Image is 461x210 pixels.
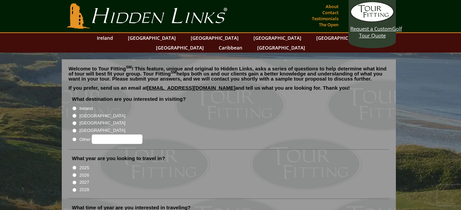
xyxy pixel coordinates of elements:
[215,43,246,53] a: Caribbean
[79,105,93,112] label: Ireland
[72,155,165,162] label: What year are you looking to travel in?
[69,85,389,95] p: If you prefer, send us an email at and tell us what you are looking for. Thank you!
[79,179,89,186] label: 2027
[93,33,116,43] a: Ireland
[79,172,89,179] label: 2026
[153,43,207,53] a: [GEOGRAPHIC_DATA]
[147,85,236,91] a: [EMAIL_ADDRESS][DOMAIN_NAME]
[79,186,89,193] label: 2028
[79,113,125,119] label: [GEOGRAPHIC_DATA]
[79,127,125,134] label: [GEOGRAPHIC_DATA]
[126,65,132,69] sup: SM
[187,33,242,43] a: [GEOGRAPHIC_DATA]
[324,2,340,11] a: About
[79,164,89,171] label: 2025
[254,43,308,53] a: [GEOGRAPHIC_DATA]
[72,96,186,102] label: What destination are you interested in visiting?
[310,14,340,23] a: Testimonials
[171,70,177,74] sup: SM
[250,33,305,43] a: [GEOGRAPHIC_DATA]
[125,33,179,43] a: [GEOGRAPHIC_DATA]
[350,25,392,32] span: Request a Custom
[79,134,142,144] label: Other:
[350,2,394,39] a: Request a CustomGolf Tour Quote
[79,120,125,126] label: [GEOGRAPHIC_DATA]
[317,20,340,29] a: The Open
[321,8,340,17] a: Contact
[69,66,389,81] p: Welcome to Tour Fitting ! This feature, unique and original to Hidden Links, asks a series of que...
[313,33,368,43] a: [GEOGRAPHIC_DATA]
[92,134,142,144] input: Other:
